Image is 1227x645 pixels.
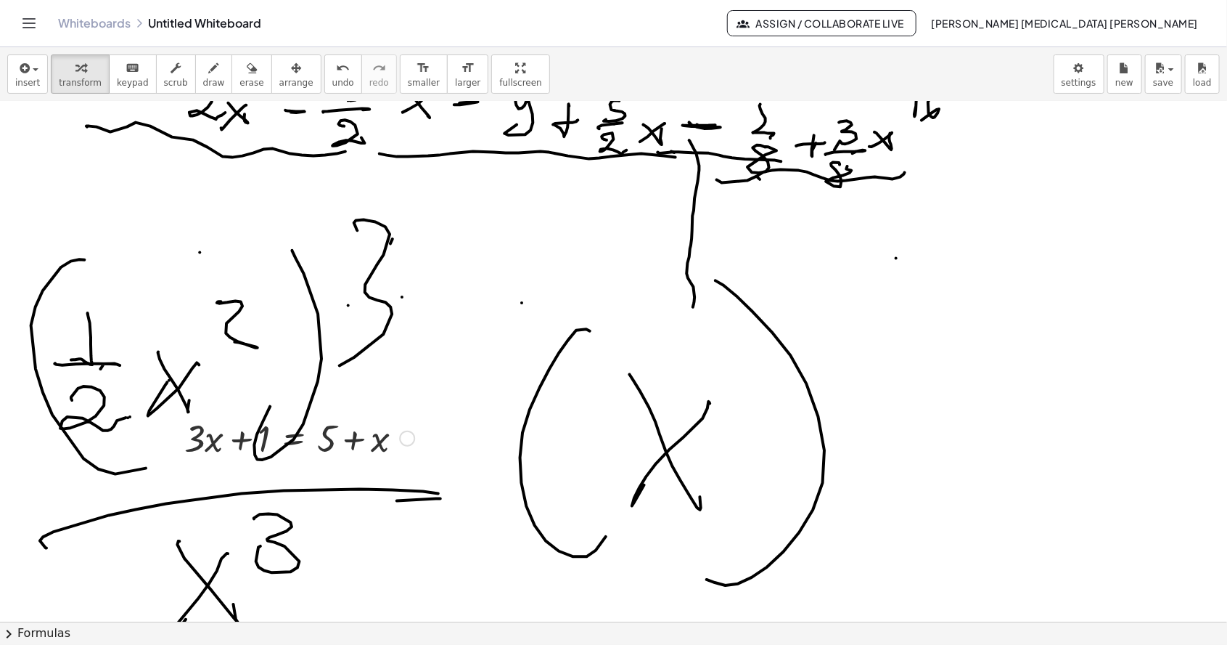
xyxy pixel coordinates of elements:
button: transform [51,54,110,94]
span: larger [455,78,480,88]
span: [PERSON_NAME] [MEDICAL_DATA] [PERSON_NAME] [931,17,1198,30]
a: Whiteboards [58,16,131,31]
i: redo [372,60,386,77]
span: new [1115,78,1133,88]
button: erase [231,54,271,94]
span: save [1153,78,1173,88]
span: Assign / Collaborate Live [739,17,904,30]
span: fullscreen [499,78,541,88]
button: undoundo [324,54,362,94]
span: erase [239,78,263,88]
i: undo [336,60,350,77]
span: arrange [279,78,313,88]
span: smaller [408,78,440,88]
span: scrub [164,78,188,88]
span: draw [203,78,225,88]
button: save [1145,54,1182,94]
button: format_sizesmaller [400,54,448,94]
button: [PERSON_NAME] [MEDICAL_DATA] [PERSON_NAME] [919,10,1210,36]
button: scrub [156,54,196,94]
button: insert [7,54,48,94]
button: settings [1054,54,1104,94]
button: keyboardkeypad [109,54,157,94]
span: transform [59,78,102,88]
i: keyboard [126,60,139,77]
button: format_sizelarger [447,54,488,94]
span: undo [332,78,354,88]
span: redo [369,78,389,88]
button: redoredo [361,54,397,94]
button: load [1185,54,1220,94]
button: Assign / Collaborate Live [727,10,916,36]
button: Toggle navigation [17,12,41,35]
span: settings [1062,78,1096,88]
span: keypad [117,78,149,88]
i: format_size [416,60,430,77]
i: format_size [461,60,475,77]
button: fullscreen [491,54,549,94]
span: load [1193,78,1212,88]
button: draw [195,54,233,94]
button: new [1107,54,1142,94]
button: arrange [271,54,321,94]
span: insert [15,78,40,88]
